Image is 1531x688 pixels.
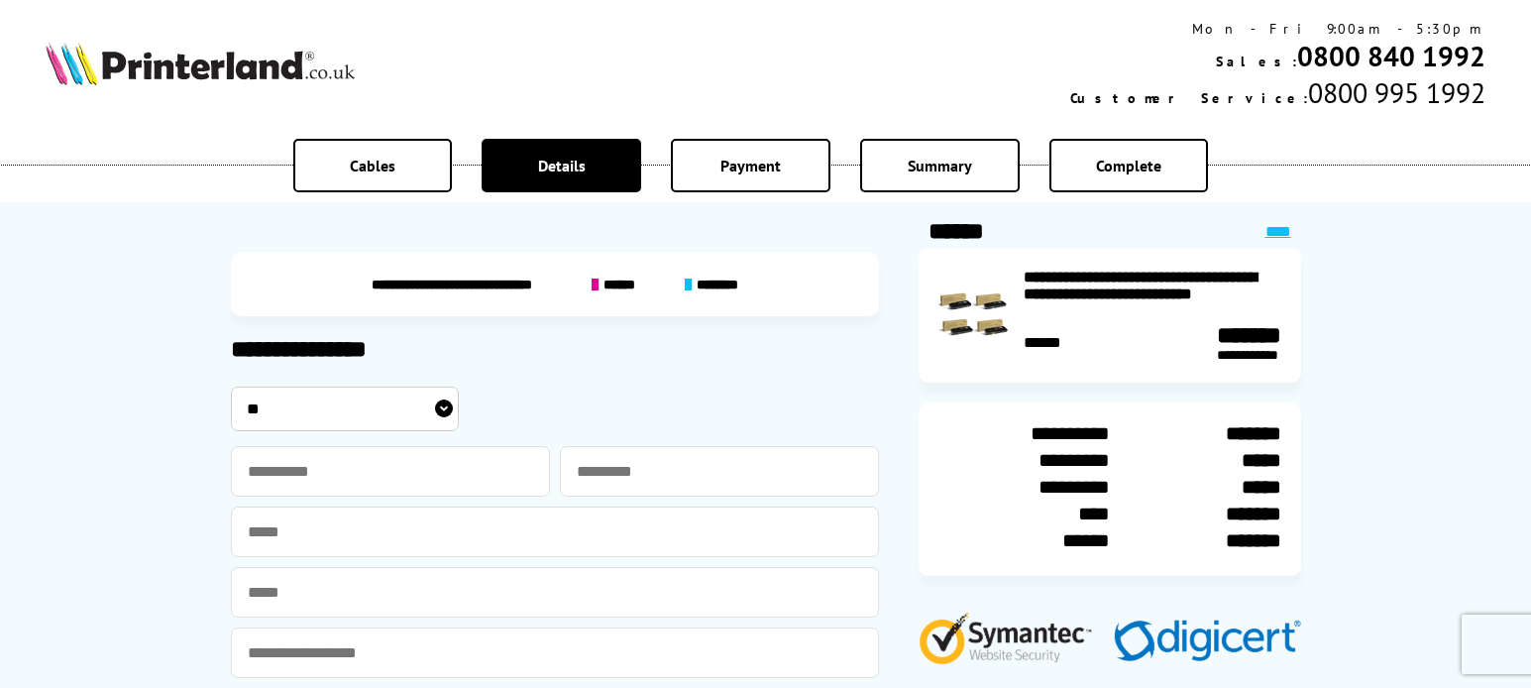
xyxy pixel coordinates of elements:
div: Mon - Fri 9:00am - 5:30pm [1070,20,1485,38]
a: 0800 840 1992 [1297,38,1485,74]
span: Summary [908,156,972,175]
span: Details [538,156,586,175]
span: Complete [1096,156,1161,175]
span: 0800 995 1992 [1308,74,1485,111]
img: Printerland Logo [46,42,355,85]
span: Payment [720,156,781,175]
span: Customer Service: [1070,89,1308,107]
span: Cables [350,156,395,175]
span: Sales: [1216,53,1297,70]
